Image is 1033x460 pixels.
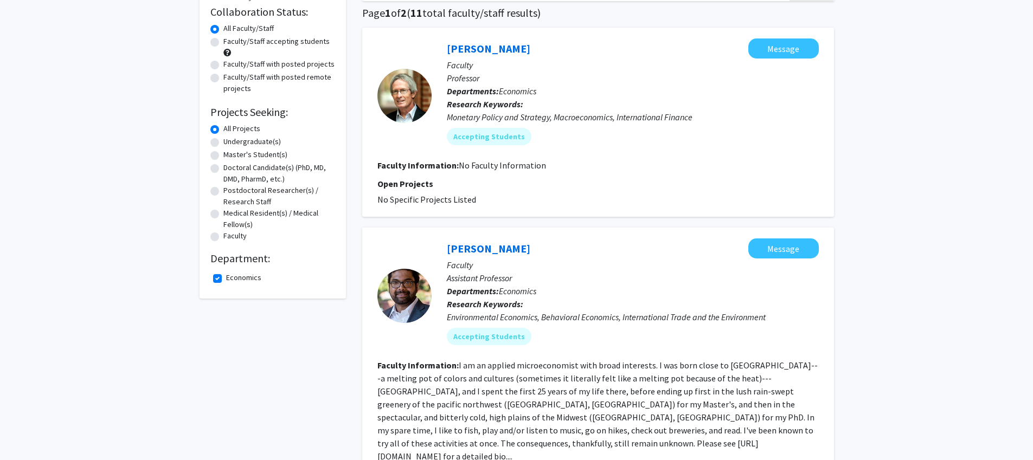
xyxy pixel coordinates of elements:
[223,136,281,147] label: Undergraduate(s)
[385,6,391,20] span: 1
[459,160,546,171] span: No Faculty Information
[447,310,819,323] div: Environmental Economics, Behavioral Economics, International Trade and the Environment
[447,99,523,109] b: Research Keywords:
[447,86,499,96] b: Departments:
[377,160,459,171] b: Faculty Information:
[223,162,335,185] label: Doctoral Candidate(s) (PhD, MD, DMD, PharmD, etc.)
[223,185,335,208] label: Postdoctoral Researcher(s) / Research Staff
[377,177,819,190] p: Open Projects
[748,38,819,59] button: Message Bob Winder
[401,6,407,20] span: 2
[447,286,499,296] b: Departments:
[499,286,536,296] span: Economics
[223,72,335,94] label: Faculty/Staff with posted remote projects
[499,86,536,96] span: Economics
[223,59,335,70] label: Faculty/Staff with posted projects
[447,299,523,309] b: Research Keywords:
[447,42,530,55] a: [PERSON_NAME]
[377,194,476,205] span: No Specific Projects Listed
[223,36,330,47] label: Faculty/Staff accepting students
[226,272,261,283] label: Economics
[223,208,335,230] label: Medical Resident(s) / Medical Fellow(s)
[223,149,287,160] label: Master's Student(s)
[223,230,247,242] label: Faculty
[210,5,335,18] h2: Collaboration Status:
[362,7,834,20] h1: Page of ( total faculty/staff results)
[447,128,531,145] mat-chip: Accepting Students
[447,258,819,271] p: Faculty
[447,271,819,284] p: Assistant Professor
[223,123,260,134] label: All Projects
[447,111,819,124] div: Monetary Policy and Strategy, Macroeconomics, International Finance
[210,252,335,265] h2: Department:
[410,6,422,20] span: 11
[377,360,459,371] b: Faculty Information:
[447,59,819,72] p: Faculty
[447,242,530,255] a: [PERSON_NAME]
[223,23,274,34] label: All Faculty/Staff
[748,238,819,258] button: Message Rik Chakraborti
[210,106,335,119] h2: Projects Seeking:
[447,72,819,85] p: Professor
[8,411,46,452] iframe: Chat
[447,328,531,345] mat-chip: Accepting Students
